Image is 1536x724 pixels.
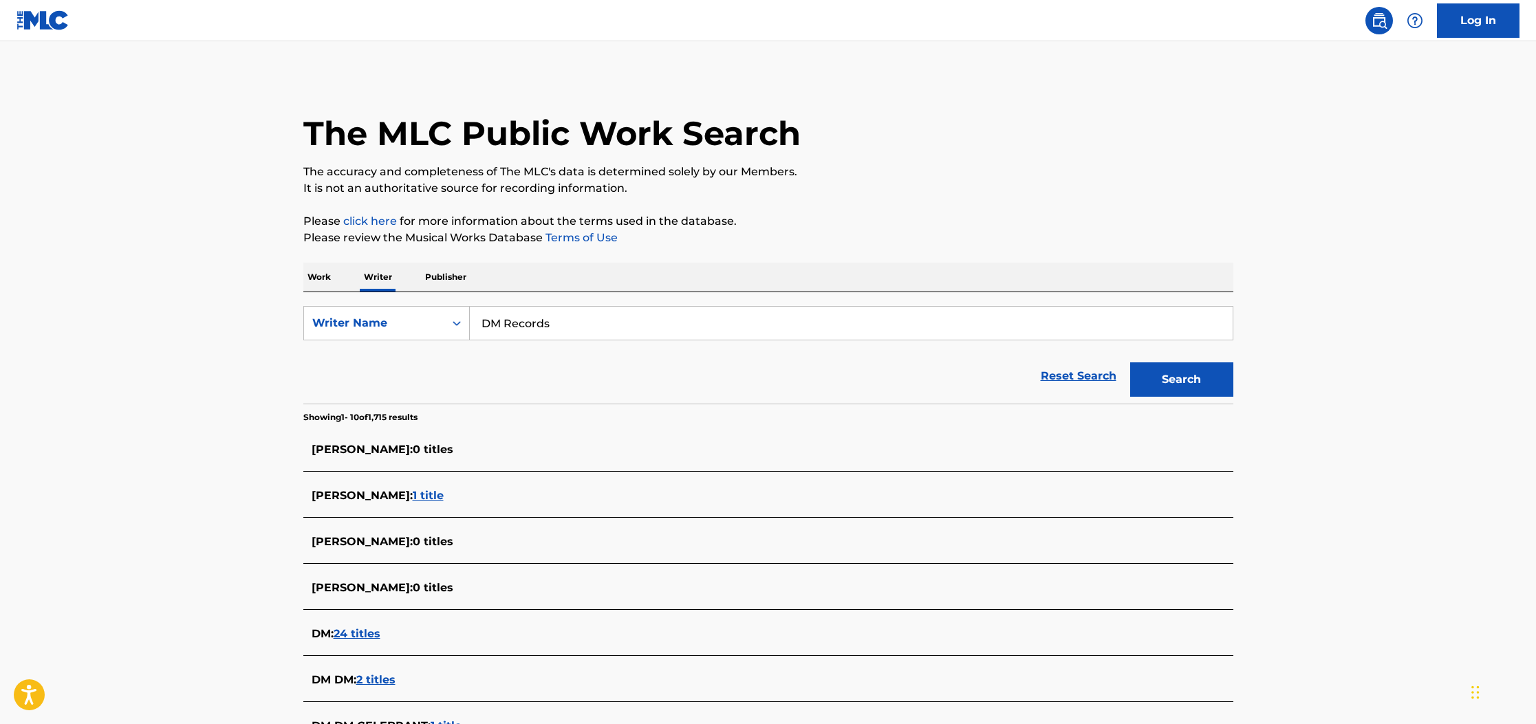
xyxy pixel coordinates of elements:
[1130,362,1233,397] button: Search
[303,411,418,424] p: Showing 1 - 10 of 1,715 results
[334,627,380,640] span: 24 titles
[543,231,618,244] a: Terms of Use
[312,315,436,331] div: Writer Name
[312,489,413,502] span: [PERSON_NAME] :
[303,213,1233,230] p: Please for more information about the terms used in the database.
[312,627,334,640] span: DM :
[312,535,413,548] span: [PERSON_NAME] :
[312,581,413,594] span: [PERSON_NAME] :
[421,263,470,292] p: Publisher
[343,215,397,228] a: click here
[303,113,801,154] h1: The MLC Public Work Search
[1437,3,1519,38] a: Log In
[312,673,356,686] span: DM DM :
[1401,7,1429,34] div: Help
[413,535,453,548] span: 0 titles
[413,443,453,456] span: 0 titles
[413,581,453,594] span: 0 titles
[413,489,444,502] span: 1 title
[1034,361,1123,391] a: Reset Search
[312,443,413,456] span: [PERSON_NAME] :
[1471,672,1480,713] div: Drag
[303,180,1233,197] p: It is not an authoritative source for recording information.
[1407,12,1423,29] img: help
[17,10,69,30] img: MLC Logo
[303,164,1233,180] p: The accuracy and completeness of The MLC's data is determined solely by our Members.
[360,263,396,292] p: Writer
[303,306,1233,404] form: Search Form
[1497,490,1536,601] iframe: Resource Center
[356,673,396,686] span: 2 titles
[303,230,1233,246] p: Please review the Musical Works Database
[303,263,335,292] p: Work
[1365,7,1393,34] a: Public Search
[1467,658,1536,724] iframe: Chat Widget
[1371,12,1387,29] img: search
